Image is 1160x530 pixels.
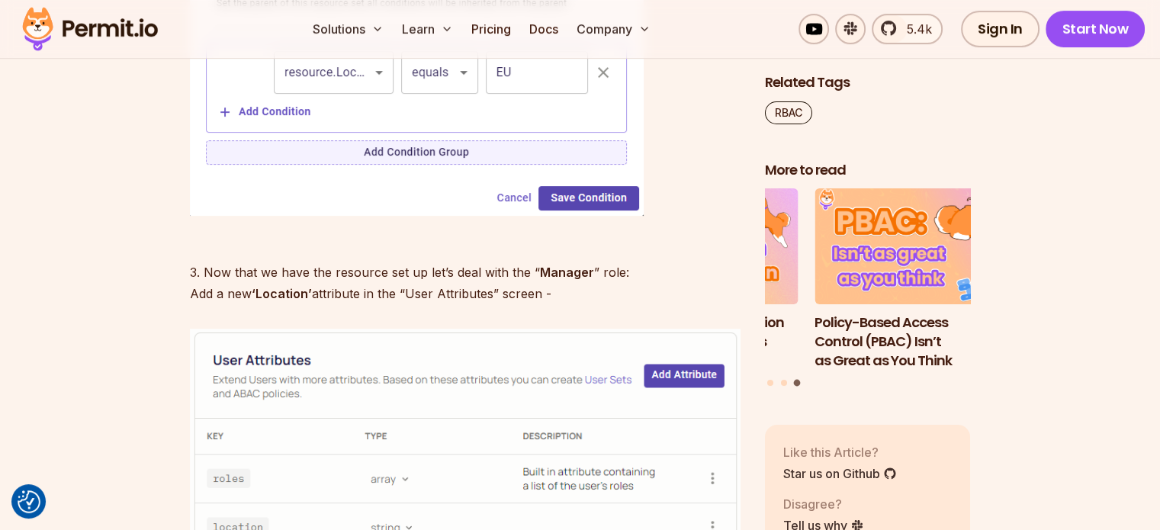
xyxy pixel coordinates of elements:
[765,189,971,389] div: Posts
[465,14,517,44] a: Pricing
[252,286,312,301] strong: ‘Location’
[18,490,40,513] img: Revisit consent button
[765,161,971,180] h2: More to read
[781,380,787,386] button: Go to slide 2
[783,464,897,483] a: Star us on Github
[593,189,799,305] img: Implementing Authentication and Authorization in Next.js
[815,189,1020,305] img: Policy-Based Access Control (PBAC) Isn’t as Great as You Think
[815,189,1020,371] li: 3 of 3
[872,14,943,44] a: 5.4k
[783,443,897,461] p: Like this Article?
[815,189,1020,371] a: Policy-Based Access Control (PBAC) Isn’t as Great as You ThinkPolicy-Based Access Control (PBAC) ...
[593,313,799,352] h3: Implementing Authentication and Authorization in Next.js
[794,380,801,387] button: Go to slide 3
[18,490,40,513] button: Consent Preferences
[815,313,1020,370] h3: Policy-Based Access Control (PBAC) Isn’t as Great as You Think
[190,240,741,304] p: 3. Now that we have the resource set up let’s deal with the “ ” role: Add a new attribute in the ...
[540,265,594,280] strong: Manager
[765,101,812,124] a: RBAC
[783,495,864,513] p: Disagree?
[765,73,971,92] h2: Related Tags
[523,14,564,44] a: Docs
[307,14,390,44] button: Solutions
[898,20,932,38] span: 5.4k
[593,189,799,371] li: 2 of 3
[767,380,773,386] button: Go to slide 1
[396,14,459,44] button: Learn
[570,14,657,44] button: Company
[15,3,165,55] img: Permit logo
[961,11,1040,47] a: Sign In
[1046,11,1146,47] a: Start Now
